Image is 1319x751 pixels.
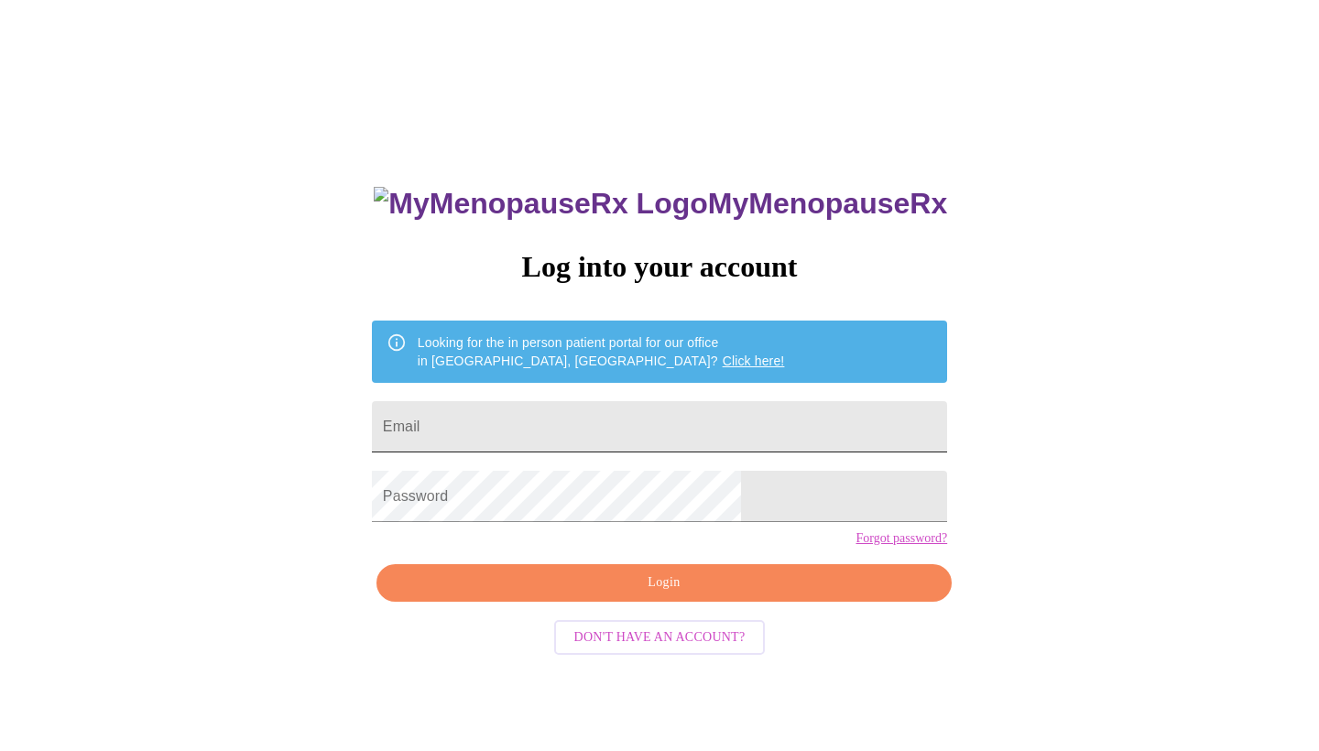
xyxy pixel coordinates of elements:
[574,626,746,649] span: Don't have an account?
[554,620,766,656] button: Don't have an account?
[374,187,707,221] img: MyMenopauseRx Logo
[856,531,947,546] a: Forgot password?
[398,571,931,594] span: Login
[723,354,785,368] a: Click here!
[550,627,770,643] a: Don't have an account?
[376,564,952,602] button: Login
[418,326,785,377] div: Looking for the in person patient portal for our office in [GEOGRAPHIC_DATA], [GEOGRAPHIC_DATA]?
[372,250,947,284] h3: Log into your account
[374,187,947,221] h3: MyMenopauseRx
